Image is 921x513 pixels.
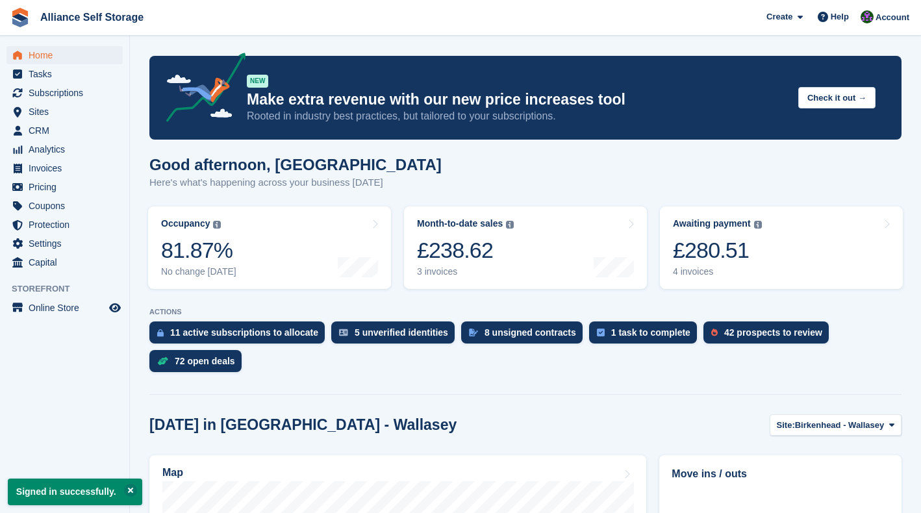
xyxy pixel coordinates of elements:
button: Check it out → [798,87,876,108]
img: active_subscription_to_allocate_icon-d502201f5373d7db506a760aba3b589e785aa758c864c3986d89f69b8ff3... [157,329,164,337]
p: Signed in successfully. [8,479,142,505]
a: menu [6,253,123,271]
span: Account [876,11,909,24]
h2: [DATE] in [GEOGRAPHIC_DATA] - Wallasey [149,416,457,434]
span: Birkenhead - Wallasey [795,419,885,432]
span: Coupons [29,197,107,215]
span: Create [766,10,792,23]
a: Alliance Self Storage [35,6,149,28]
div: 72 open deals [175,356,235,366]
div: 42 prospects to review [724,327,822,338]
span: Settings [29,234,107,253]
p: Here's what's happening across your business [DATE] [149,175,442,190]
div: Month-to-date sales [417,218,503,229]
p: ACTIONS [149,308,902,316]
a: 11 active subscriptions to allocate [149,321,331,350]
a: menu [6,65,123,83]
div: 8 unsigned contracts [485,327,576,338]
span: Analytics [29,140,107,158]
div: 1 task to complete [611,327,690,338]
a: menu [6,103,123,121]
div: 81.87% [161,237,236,264]
img: icon-info-grey-7440780725fd019a000dd9b08b2336e03edf1995a4989e88bcd33f0948082b44.svg [213,221,221,229]
span: CRM [29,121,107,140]
a: menu [6,216,123,234]
img: icon-info-grey-7440780725fd019a000dd9b08b2336e03edf1995a4989e88bcd33f0948082b44.svg [754,221,762,229]
div: 4 invoices [673,266,762,277]
img: prospect-51fa495bee0391a8d652442698ab0144808aea92771e9ea1ae160a38d050c398.svg [711,329,718,336]
img: price-adjustments-announcement-icon-8257ccfd72463d97f412b2fc003d46551f7dbcb40ab6d574587a9cd5c0d94... [155,53,246,127]
div: 5 unverified identities [355,327,448,338]
h2: Map [162,467,183,479]
a: Occupancy 81.87% No change [DATE] [148,206,391,289]
a: menu [6,140,123,158]
div: No change [DATE] [161,266,236,277]
span: Sites [29,103,107,121]
span: Protection [29,216,107,234]
a: menu [6,234,123,253]
a: menu [6,197,123,215]
a: 1 task to complete [589,321,703,350]
a: Preview store [107,300,123,316]
a: menu [6,299,123,317]
a: menu [6,178,123,196]
h1: Good afternoon, [GEOGRAPHIC_DATA] [149,156,442,173]
img: deal-1b604bf984904fb50ccaf53a9ad4b4a5d6e5aea283cecdc64d6e3604feb123c2.svg [157,357,168,366]
span: Home [29,46,107,64]
div: NEW [247,75,268,88]
span: Invoices [29,159,107,177]
a: menu [6,159,123,177]
a: menu [6,84,123,102]
span: Capital [29,253,107,271]
img: task-75834270c22a3079a89374b754ae025e5fb1db73e45f91037f5363f120a921f8.svg [597,329,605,336]
p: Make extra revenue with our new price increases tool [247,90,788,109]
span: Pricing [29,178,107,196]
span: Site: [777,419,795,432]
a: Month-to-date sales £238.62 3 invoices [404,206,647,289]
div: £280.51 [673,237,762,264]
img: icon-info-grey-7440780725fd019a000dd9b08b2336e03edf1995a4989e88bcd33f0948082b44.svg [506,221,514,229]
img: contract_signature_icon-13c848040528278c33f63329250d36e43548de30e8caae1d1a13099fd9432cc5.svg [469,329,478,336]
img: verify_identity-adf6edd0f0f0b5bbfe63781bf79b02c33cf7c696d77639b501bdc392416b5a36.svg [339,329,348,336]
span: Subscriptions [29,84,107,102]
span: Storefront [12,282,129,295]
div: 3 invoices [417,266,514,277]
a: 42 prospects to review [703,321,835,350]
a: 5 unverified identities [331,321,461,350]
button: Site: Birkenhead - Wallasey [770,414,902,436]
div: 11 active subscriptions to allocate [170,327,318,338]
a: menu [6,121,123,140]
img: stora-icon-8386f47178a22dfd0bd8f6a31ec36ba5ce8667c1dd55bd0f319d3a0aa187defe.svg [10,8,30,27]
span: Tasks [29,65,107,83]
a: menu [6,46,123,64]
span: Help [831,10,849,23]
div: Awaiting payment [673,218,751,229]
a: 72 open deals [149,350,248,379]
p: Rooted in industry best practices, but tailored to your subscriptions. [247,109,788,123]
div: Occupancy [161,218,210,229]
h2: Move ins / outs [672,466,889,482]
a: Awaiting payment £280.51 4 invoices [660,206,903,289]
a: 8 unsigned contracts [461,321,589,350]
span: Online Store [29,299,107,317]
img: Romilly Norton [861,10,874,23]
div: £238.62 [417,237,514,264]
